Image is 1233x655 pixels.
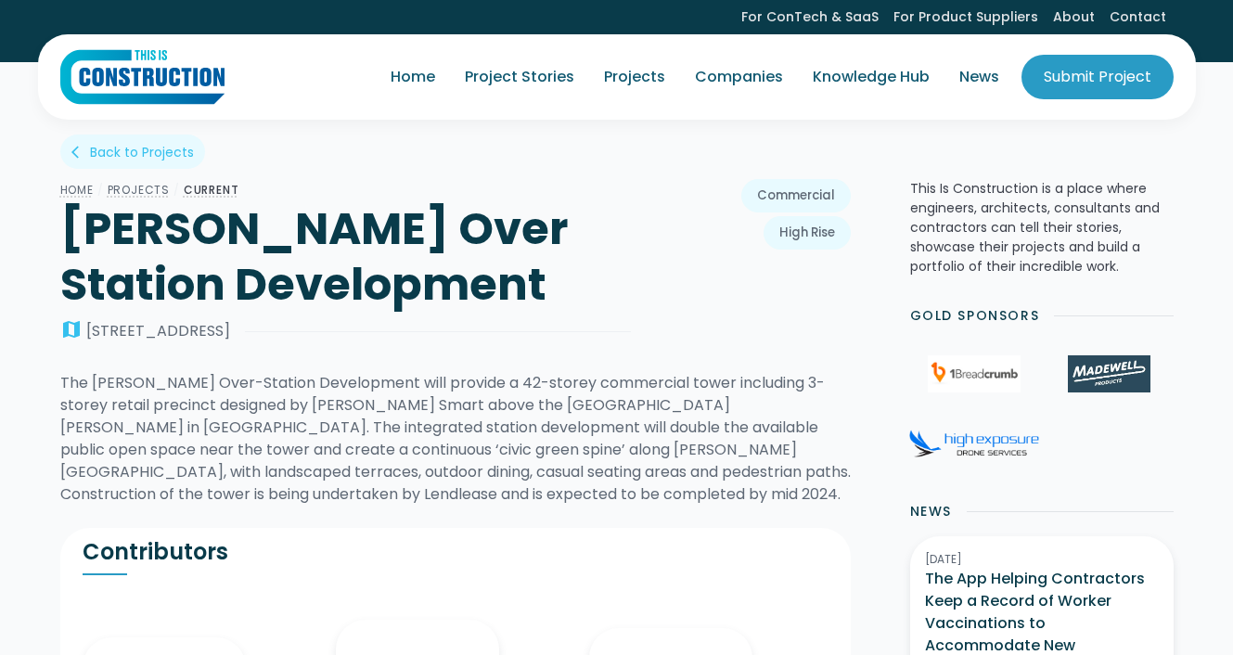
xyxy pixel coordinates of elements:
[94,179,108,201] div: /
[90,143,194,161] div: Back to Projects
[170,179,184,201] div: /
[741,179,851,212] a: Commercial
[1068,355,1150,392] img: Madewell Products
[184,182,239,198] a: CURRENT
[909,430,1039,457] img: High Exposure
[1021,55,1174,99] a: Submit Project
[60,201,631,313] h1: [PERSON_NAME] Over Station Development
[1044,66,1151,88] div: Submit Project
[764,216,851,250] a: High Rise
[910,306,1040,326] h2: Gold Sponsors
[60,372,851,506] div: The [PERSON_NAME] Over-Station Development will provide a 42-storey commercial tower including 3-...
[928,355,1021,392] img: 1Breadcrumb
[60,182,94,198] a: Home
[680,51,798,103] a: Companies
[86,320,230,342] div: [STREET_ADDRESS]
[60,135,205,169] a: arrow_back_iosBack to Projects
[450,51,589,103] a: Project Stories
[376,51,450,103] a: Home
[108,182,170,198] a: Projects
[798,51,944,103] a: Knowledge Hub
[83,538,456,566] h2: Contributors
[60,320,83,342] div: map
[71,143,86,161] div: arrow_back_ios
[589,51,680,103] a: Projects
[925,551,1159,568] div: [DATE]
[60,49,225,105] img: This Is Construction Logo
[910,502,952,521] h2: News
[910,179,1174,276] p: This Is Construction is a place where engineers, architects, consultants and contractors can tell...
[944,51,1014,103] a: News
[60,49,225,105] a: home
